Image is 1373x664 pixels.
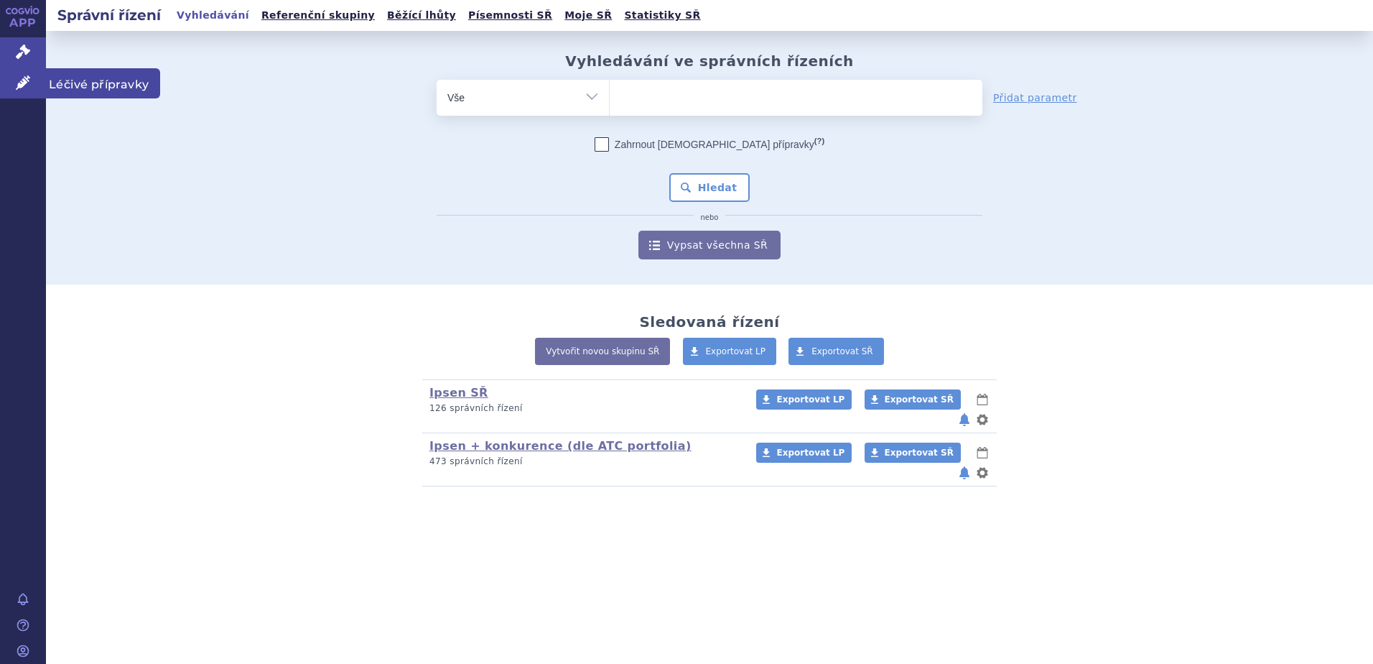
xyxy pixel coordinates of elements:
a: Exportovat SŘ [865,389,961,410]
label: Zahrnout [DEMOGRAPHIC_DATA] přípravky [595,137,824,152]
a: Vypsat všechna SŘ [638,231,781,259]
span: Léčivé přípravky [46,68,160,98]
h2: Vyhledávání ve správních řízeních [565,52,854,70]
a: Přidat parametr [993,91,1077,105]
button: Hledat [669,173,750,202]
span: Exportovat SŘ [811,346,873,356]
a: Ipsen SŘ [429,386,488,400]
a: Statistiky SŘ [620,6,704,25]
a: Exportovat LP [756,443,852,463]
span: Exportovat LP [776,395,844,405]
h2: Sledovaná řízení [639,313,779,331]
a: Běžící lhůty [383,6,460,25]
button: notifikace [957,411,972,428]
a: Ipsen + konkurence (dle ATC portfolia) [429,439,692,453]
a: Moje SŘ [560,6,616,25]
span: Exportovat LP [776,448,844,458]
a: Vyhledávání [172,6,253,25]
a: Exportovat SŘ [788,338,884,365]
a: Referenční skupiny [257,6,379,25]
p: 126 správních řízení [429,402,737,415]
button: nastavení [975,411,990,428]
i: nebo [694,213,726,222]
a: Vytvořit novou skupinu SŘ [535,338,670,365]
a: Exportovat SŘ [865,443,961,463]
a: Písemnosti SŘ [464,6,557,25]
button: lhůty [975,444,990,461]
a: Exportovat LP [756,389,852,410]
span: Exportovat LP [706,346,766,356]
button: notifikace [957,464,972,481]
a: Exportovat LP [683,338,777,365]
span: Exportovat SŘ [885,395,954,405]
p: 473 správních řízení [429,456,737,468]
button: lhůty [975,391,990,408]
abbr: (?) [814,137,824,146]
h2: Správní řízení [46,5,172,25]
span: Exportovat SŘ [885,448,954,458]
button: nastavení [975,464,990,481]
